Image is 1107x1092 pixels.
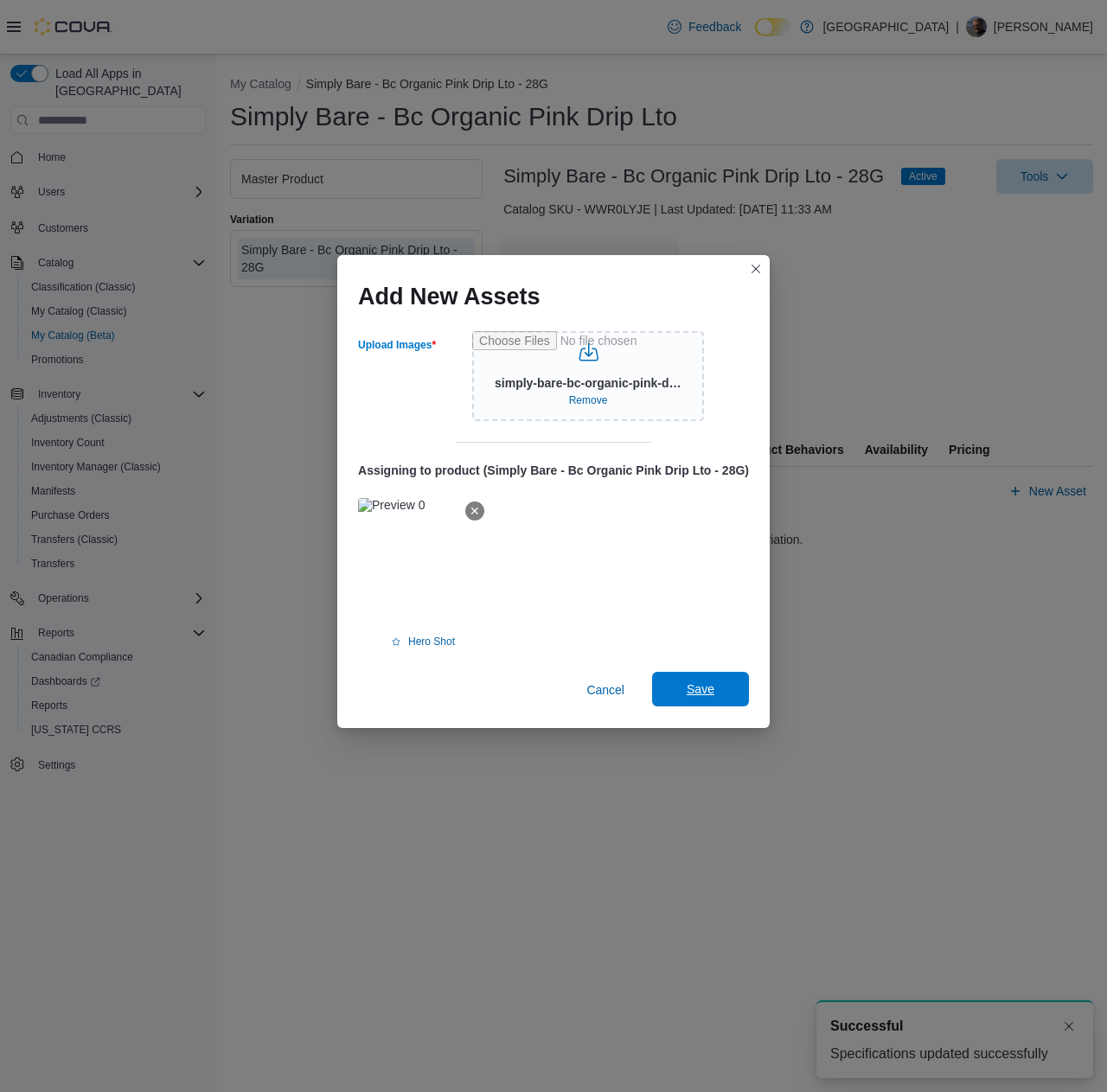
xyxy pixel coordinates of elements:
[465,501,484,520] button: Delete image
[358,338,436,352] label: Upload Images
[384,631,462,652] button: Hero Shot
[586,681,624,699] span: Cancel
[358,283,541,310] h1: Add New Assets
[579,673,631,707] button: Cancel
[562,390,615,411] button: Clear selected files
[358,463,749,477] h4: Assigning to product ( Simply Bare - Bc Organic Pink Drip Lto - 28G )
[408,635,455,648] span: Hero Shot
[687,680,714,698] span: Save
[569,393,608,407] span: Remove
[652,672,749,706] button: Save
[358,498,425,512] img: Preview 0
[745,259,766,279] button: Closes this modal window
